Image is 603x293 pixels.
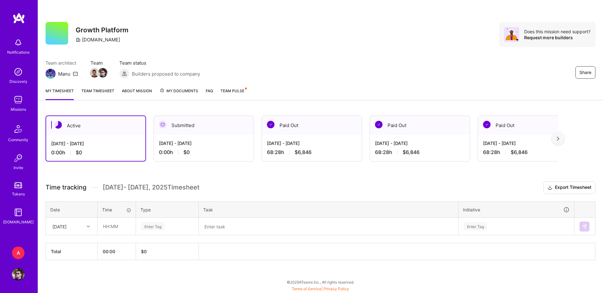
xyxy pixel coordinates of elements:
th: Date [46,201,98,218]
a: About Mission [122,88,152,100]
a: User Avatar [10,268,26,280]
h3: Growth Platform [76,26,128,34]
span: Team architect [46,60,78,66]
div: [DOMAIN_NAME] [76,36,120,43]
th: Total [46,243,98,260]
a: Privacy Policy [323,286,349,291]
img: tokens [14,182,22,188]
div: [DATE] [52,223,67,230]
i: icon CompanyGray [76,37,81,42]
img: Team Member Avatar [90,68,99,77]
img: right [557,136,559,141]
img: logo [13,13,25,24]
img: Team Member Avatar [98,68,107,77]
img: teamwork [12,93,24,106]
button: Share [575,66,595,79]
a: FAQ [206,88,213,100]
div: Notifications [7,49,30,56]
img: Community [11,121,26,136]
a: Team Member Avatar [90,67,99,78]
span: $6,846 [403,149,420,156]
span: My Documents [160,88,198,94]
a: Team Member Avatar [99,67,107,78]
div: [DATE] - [DATE] [51,140,140,147]
div: Manu [58,71,70,77]
i: icon Mail [73,71,78,76]
button: Export Timesheet [543,181,595,194]
div: A [12,247,24,259]
div: Initiative [463,206,570,213]
span: Team Pulse [220,88,244,93]
img: Paid Out [375,121,383,128]
i: icon Chevron [87,225,90,228]
div: Time [102,206,131,213]
a: My timesheet [46,88,74,100]
span: Team [90,60,107,66]
div: Enter Tag [464,221,487,231]
img: Builders proposed to company [119,69,129,79]
img: Avatar [504,27,519,42]
img: Team Architect [46,69,56,79]
div: [DATE] - [DATE] [159,140,249,146]
div: Community [8,136,28,143]
a: A [10,247,26,259]
div: Paid Out [262,116,362,135]
div: [DATE] - [DATE] [267,140,357,146]
img: Invite [12,152,24,164]
span: $6,846 [511,149,528,156]
th: Task [199,201,459,218]
span: [DATE] - [DATE] , 2025 Timesheet [103,184,199,191]
span: $0 [183,149,190,156]
a: Team timesheet [81,88,114,100]
div: Request more builders [524,35,590,40]
div: 68:28 h [267,149,357,156]
span: $6,846 [295,149,312,156]
img: guide book [12,206,24,219]
div: [DATE] - [DATE] [483,140,573,146]
th: Type [136,201,199,218]
div: Enter Tag [141,221,165,231]
div: 0:00 h [159,149,249,156]
img: User Avatar [12,268,24,280]
div: Paid Out [478,116,578,135]
div: [DOMAIN_NAME] [3,219,34,225]
div: 0:00 h [51,149,140,156]
input: HH:MM [98,218,135,235]
div: Invite [14,164,23,171]
img: discovery [12,66,24,78]
div: Does this mission need support? [524,29,590,35]
a: My Documents [160,88,198,100]
div: Missions [11,106,26,113]
img: Paid Out [483,121,491,128]
span: $ 0 [141,249,147,254]
th: 00:00 [98,243,136,260]
div: Paid Out [370,116,470,135]
img: Active [54,121,62,129]
div: Submitted [154,116,254,135]
div: Active [46,116,145,135]
a: Terms of Service [292,286,321,291]
span: Share [579,69,591,76]
span: $0 [76,149,82,156]
div: Tokens [12,191,25,197]
i: icon Download [547,184,552,191]
span: | [292,286,349,291]
img: Submit [582,224,587,229]
img: Paid Out [267,121,274,128]
span: Builders proposed to company [132,71,200,77]
img: bell [12,36,24,49]
div: 68:28 h [375,149,465,156]
img: Submitted [159,121,166,128]
div: [DATE] - [DATE] [375,140,465,146]
span: Team status [119,60,200,66]
div: © 2025 ATeams Inc., All rights reserved. [38,274,603,290]
div: 68:28 h [483,149,573,156]
span: Time tracking [46,184,86,191]
a: Team Pulse [220,88,246,100]
div: Discovery [9,78,27,85]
